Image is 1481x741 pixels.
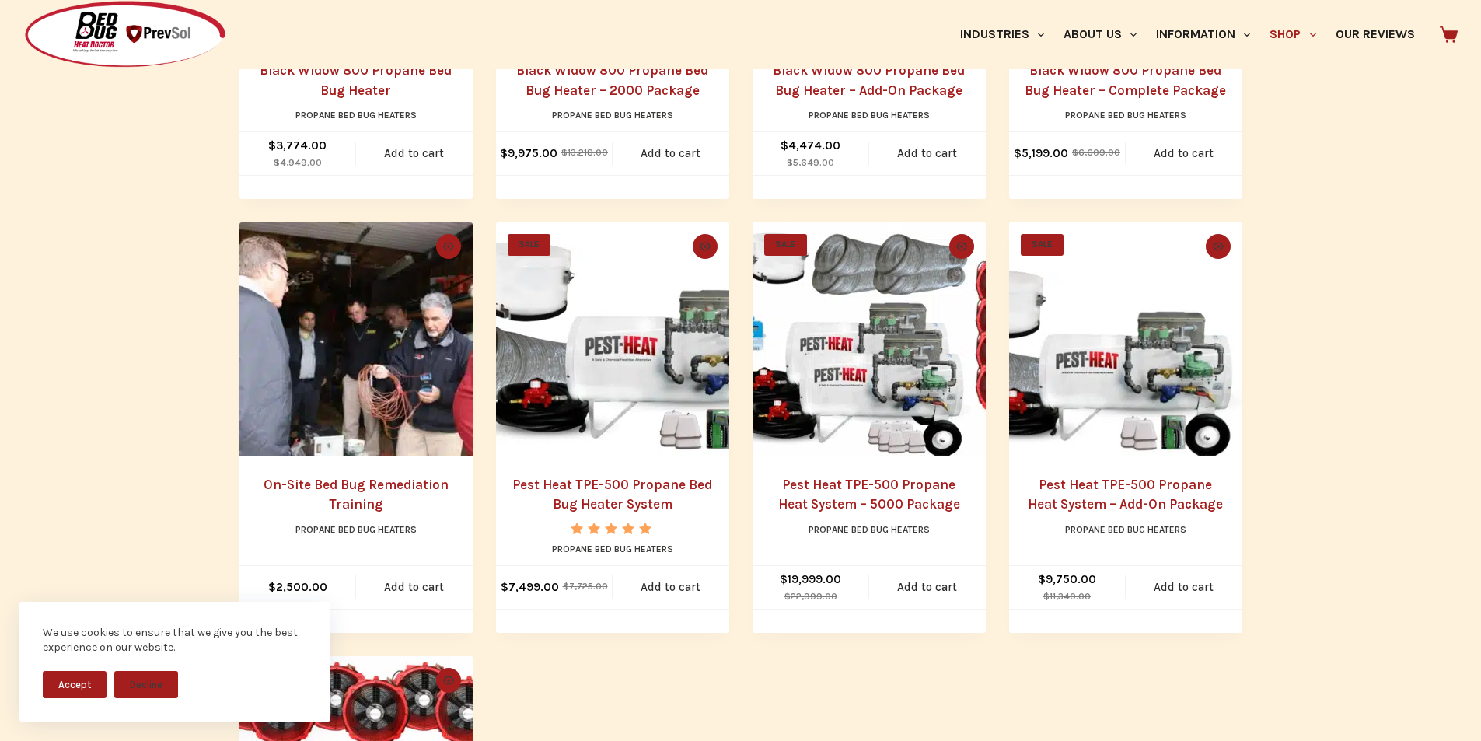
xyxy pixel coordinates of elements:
button: Quick view toggle [693,234,718,259]
a: Pest Heat TPE-500 Propane Heat System – Add-On Package [1028,477,1223,512]
span: $ [1014,146,1022,160]
bdi: 9,750.00 [1038,572,1096,586]
a: Add to cart: “Black Widow 800 Propane Bed Bug Heater - Add-On Package” [869,132,986,175]
a: Pest Heat TPE-500 Propane Heat System - 5000 Package [753,222,986,456]
span: SALE [764,234,807,256]
a: Pest Heat TPE-500 Propane Bed Bug Heater System [496,222,729,456]
a: Pest Heat TPE-500 Propane Heat System – 5000 Package [778,477,960,512]
span: $ [268,138,276,152]
a: Propane Bed Bug Heaters [809,110,930,121]
button: Quick view toggle [436,668,461,693]
bdi: 6,609.00 [1072,147,1120,158]
a: Pest Heat TPE-500 Propane Heat System - Add-On Package [1009,222,1242,456]
span: $ [787,157,793,168]
bdi: 9,975.00 [500,146,557,160]
a: On-Site Bed Bug Remediation Training [239,222,473,456]
a: Add to cart: “Pest Heat TPE-500 Propane Heat System - 5000 Package” [869,566,986,609]
a: Black Widow 800 Propane Bed Bug Heater – 2000 Package [516,62,708,98]
button: Quick view toggle [949,234,974,259]
button: Open LiveChat chat widget [12,6,59,53]
a: Add to cart: “On-Site Bed Bug Remediation Training” [356,566,473,609]
span: $ [781,138,788,152]
a: Add to cart: “Black Widow 800 Propane Bed Bug Heater” [356,132,473,175]
a: Pest Heat TPE-500 Propane Bed Bug Heater System [512,477,712,512]
span: $ [501,580,508,594]
a: Add to cart: “Pest Heat TPE-500 Propane Bed Bug Heater System” [613,566,729,609]
a: Black Widow 800 Propane Bed Bug Heater [260,62,452,98]
bdi: 4,949.00 [274,157,322,168]
bdi: 3,774.00 [268,138,327,152]
a: Propane Bed Bug Heaters [295,524,417,535]
button: Quick view toggle [436,234,461,259]
bdi: 5,649.00 [787,157,834,168]
button: Accept [43,671,107,698]
bdi: 7,725.00 [563,581,608,592]
a: Add to cart: “Black Widow 800 Propane Bed Bug Heater - 2000 Package” [613,132,729,175]
bdi: 2,500.00 [268,580,327,594]
span: $ [268,580,276,594]
a: Propane Bed Bug Heaters [1065,524,1186,535]
bdi: 4,474.00 [781,138,840,152]
div: We use cookies to ensure that we give you the best experience on our website. [43,625,307,655]
span: $ [780,572,788,586]
a: Propane Bed Bug Heaters [552,544,673,554]
a: Propane Bed Bug Heaters [552,110,673,121]
span: $ [274,157,280,168]
button: Quick view toggle [1206,234,1231,259]
bdi: 13,218.00 [561,147,608,158]
span: $ [1038,572,1046,586]
span: $ [500,146,508,160]
a: Propane Bed Bug Heaters [809,524,930,535]
bdi: 7,499.00 [501,580,559,594]
span: $ [561,147,568,158]
button: Decline [114,671,178,698]
span: SALE [508,234,550,256]
bdi: 22,999.00 [784,591,837,602]
span: $ [1072,147,1078,158]
a: Add to cart: “Pest Heat TPE-500 Propane Heat System - Add-On Package” [1126,566,1242,609]
a: Black Widow 800 Propane Bed Bug Heater – Complete Package [1025,62,1226,98]
a: On-Site Bed Bug Remediation Training [264,477,449,512]
div: Rated 5.00 out of 5 [571,523,654,534]
bdi: 11,340.00 [1043,591,1091,602]
bdi: 5,199.00 [1014,146,1068,160]
a: Propane Bed Bug Heaters [295,110,417,121]
bdi: 19,999.00 [780,572,841,586]
span: SALE [1021,234,1064,256]
span: $ [784,591,791,602]
a: Add to cart: “Black Widow 800 Propane Bed Bug Heater - Complete Package” [1126,132,1242,175]
a: Propane Bed Bug Heaters [1065,110,1186,121]
span: Rated out of 5 [571,523,654,570]
span: $ [563,581,569,592]
a: Black Widow 800 Propane Bed Bug Heater – Add-On Package [773,62,965,98]
span: $ [1043,591,1050,602]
